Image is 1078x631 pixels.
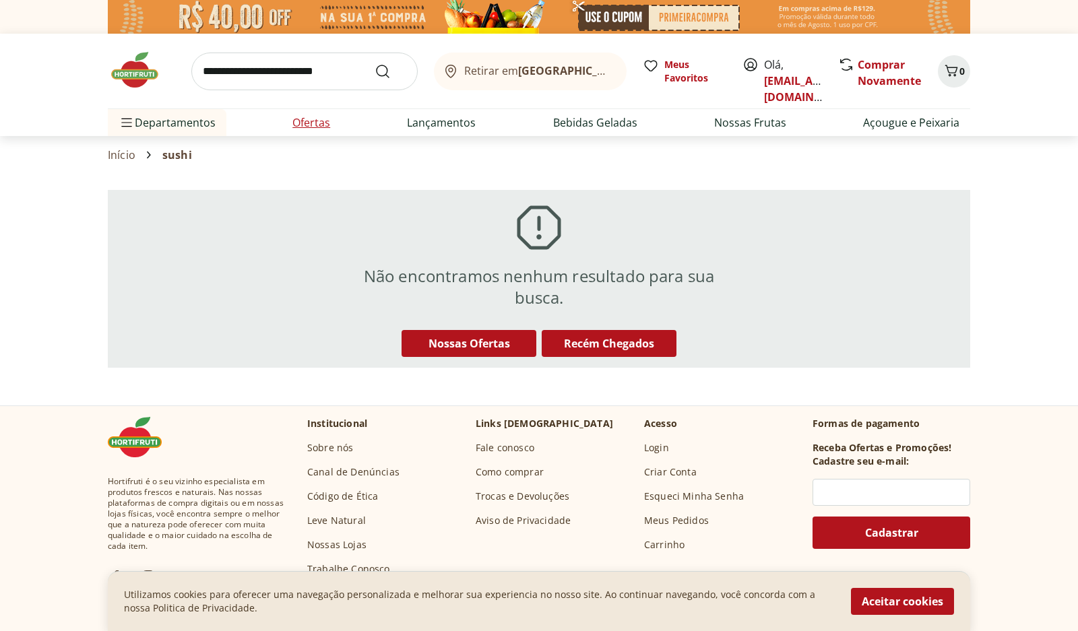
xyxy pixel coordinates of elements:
img: ig [140,568,156,584]
a: Meus Favoritos [643,58,726,85]
span: Meus Favoritos [664,58,726,85]
span: Recém Chegados [564,336,654,351]
span: Departamentos [119,106,216,139]
b: [GEOGRAPHIC_DATA]/[GEOGRAPHIC_DATA] [518,63,745,78]
button: Nossas Ofertas [402,330,536,357]
a: Sobre nós [307,441,353,455]
img: Hortifruti [108,50,175,90]
input: search [191,53,418,90]
span: Cadastrar [865,527,918,538]
img: Hortifruti [108,417,175,457]
button: Submit Search [375,63,407,79]
a: Início [108,149,135,161]
p: Formas de pagamento [813,417,970,430]
h2: Não encontramos nenhum resultado para sua busca. [347,265,732,308]
a: Esqueci Minha Senha [644,490,744,503]
a: Nossas Lojas [307,538,367,552]
button: Recém Chegados [542,330,676,357]
span: 0 [959,65,965,77]
img: fb [108,568,124,584]
a: Como comprar [476,465,544,479]
span: Retirar em [464,65,613,77]
button: Carrinho [938,55,970,88]
a: Nossas Frutas [714,114,786,131]
a: Código de Ética [307,490,378,503]
span: Olá, [764,57,824,105]
p: Institucional [307,417,367,430]
a: Fale conosco [476,441,534,455]
a: Trocas e Devoluções [476,490,569,503]
a: Login [644,441,669,455]
button: Aceitar cookies [851,588,954,615]
a: Bebidas Geladas [553,114,637,131]
p: Acesso [644,417,677,430]
a: Leve Natural [307,514,366,527]
p: Links [DEMOGRAPHIC_DATA] [476,417,613,430]
a: Ofertas [292,114,330,131]
p: Utilizamos cookies para oferecer uma navegação personalizada e melhorar sua experiencia no nosso ... [124,588,835,615]
span: sushi [162,149,192,161]
a: Comprar Novamente [858,57,921,88]
a: Açougue e Peixaria [863,114,959,131]
button: Menu [119,106,135,139]
a: Lançamentos [407,114,476,131]
a: Meus Pedidos [644,514,709,527]
button: Retirar em[GEOGRAPHIC_DATA]/[GEOGRAPHIC_DATA] [434,53,627,90]
button: Cadastrar [813,517,970,549]
a: Trabalhe Conosco [307,562,390,576]
span: Nossas Ofertas [429,336,510,351]
span: Hortifruti é o seu vizinho especialista em produtos frescos e naturais. Nas nossas plataformas de... [108,476,286,552]
a: Criar Conta [644,465,697,479]
h3: Cadastre seu e-mail: [813,455,909,468]
h3: Receba Ofertas e Promoções! [813,441,951,455]
a: Aviso de Privacidade [476,514,571,527]
a: Carrinho [644,538,685,552]
img: ytb [172,568,189,584]
a: [EMAIL_ADDRESS][DOMAIN_NAME] [764,73,858,104]
a: Canal de Denúncias [307,465,400,479]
